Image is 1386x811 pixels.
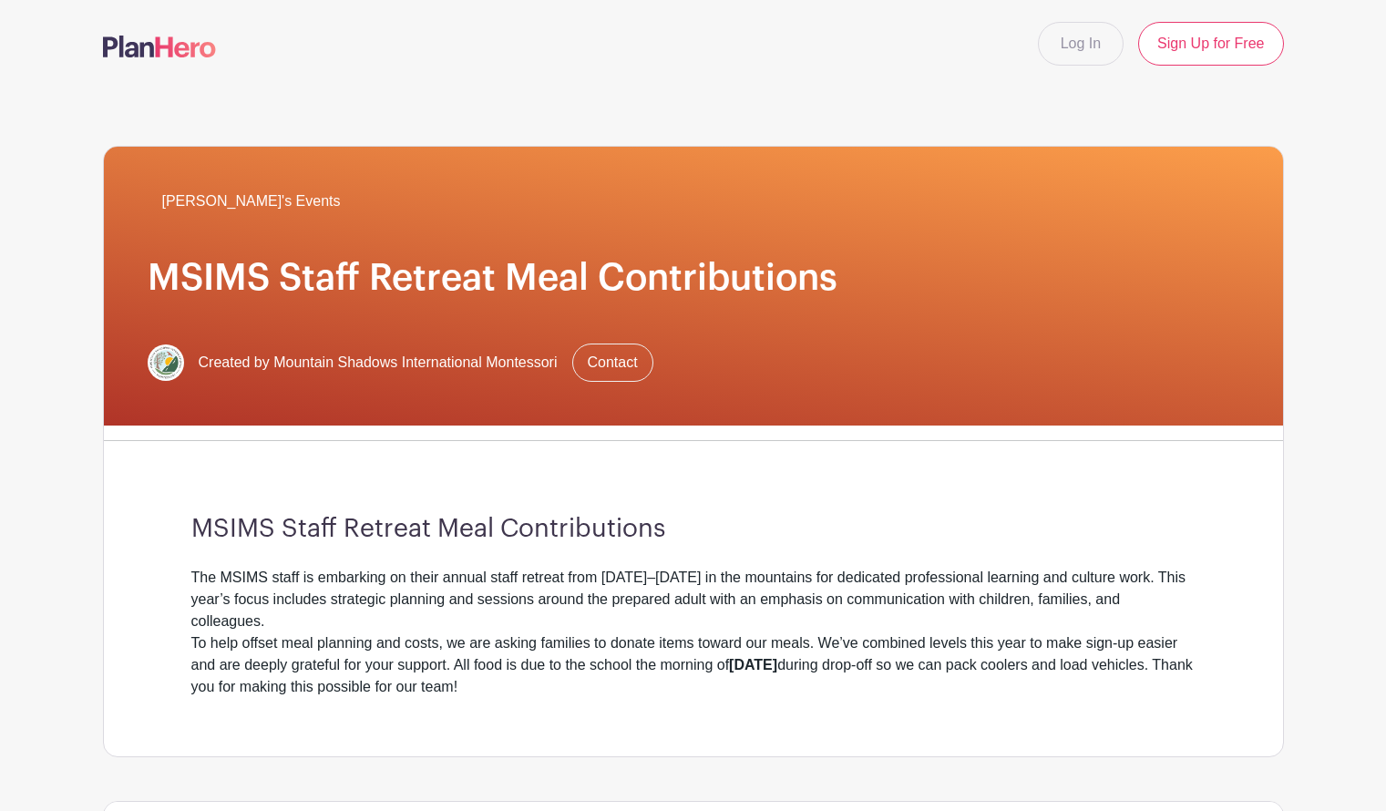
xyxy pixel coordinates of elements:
[572,344,653,382] a: Contact
[148,344,184,381] img: MSIM_LogoCircular.jpg
[191,514,1196,545] h3: MSIMS Staff Retreat Meal Contributions
[148,256,1239,300] h1: MSIMS Staff Retreat Meal Contributions
[729,657,777,672] strong: [DATE]
[1138,22,1283,66] a: Sign Up for Free
[162,190,341,212] span: [PERSON_NAME]'s Events
[191,567,1196,632] div: The MSIMS staff is embarking on their annual staff retreat from [DATE]–[DATE] in the mountains fo...
[199,352,558,374] span: Created by Mountain Shadows International Montessori
[1038,22,1124,66] a: Log In
[103,36,216,57] img: logo-507f7623f17ff9eddc593b1ce0a138ce2505c220e1c5a4e2b4648c50719b7d32.svg
[191,632,1196,698] div: To help offset meal planning and costs, we are asking families to donate items toward our meals. ...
